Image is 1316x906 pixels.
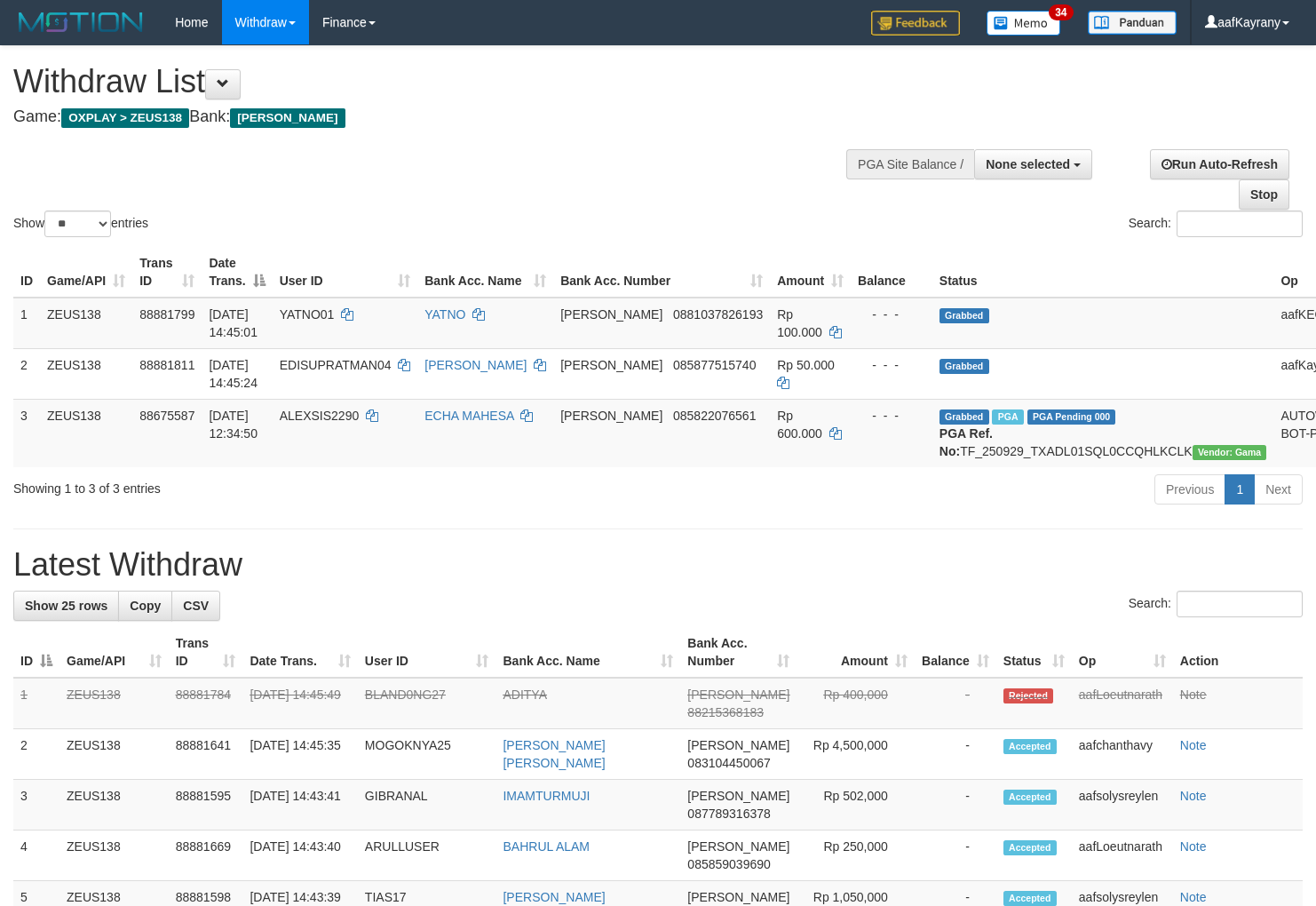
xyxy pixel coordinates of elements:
[915,780,996,830] td: -
[273,247,418,298] th: User ID: activate to sort column ascending
[169,729,243,780] td: 88881641
[13,830,59,881] td: 4
[560,358,662,372] span: [PERSON_NAME]
[1180,687,1207,702] a: Note
[687,705,764,719] span: Copy 88215368183 to clipboard
[770,247,851,298] th: Amount: activate to sort column ascending
[560,409,662,423] span: [PERSON_NAME]
[797,780,914,830] td: Rp 502,000
[1072,830,1173,881] td: aafLoeutnarath
[424,409,513,423] a: ECHA MAHESA
[939,308,989,323] span: Grabbed
[139,358,194,372] span: 88881811
[61,108,189,128] span: OXPLAY > ZEUS138
[1254,474,1303,505] a: Next
[13,627,59,678] th: ID: activate to sort column descending
[503,687,547,702] a: ADITYA
[230,108,345,128] span: [PERSON_NAME]
[987,11,1061,36] img: Button%20Memo.svg
[358,678,496,729] td: BLAND0NG27
[40,298,132,349] td: ZEUS138
[687,807,770,821] span: Copy 087789316378 to clipboard
[858,306,925,323] div: - - -
[553,247,770,298] th: Bank Acc. Number: activate to sort column ascending
[1180,789,1207,803] a: Note
[242,780,357,830] td: [DATE] 14:43:41
[1177,591,1303,617] input: Search:
[424,358,527,372] a: [PERSON_NAME]
[1003,840,1057,855] span: Accepted
[932,247,1274,298] th: Status
[503,738,605,770] a: [PERSON_NAME] [PERSON_NAME]
[280,409,360,423] span: ALEXSIS2290
[1072,627,1173,678] th: Op: activate to sort column ascending
[986,157,1070,171] span: None selected
[209,409,258,441] span: [DATE] 12:34:50
[1003,790,1057,805] span: Accepted
[13,591,119,621] a: Show 25 rows
[846,149,974,179] div: PGA Site Balance /
[209,307,258,339] span: [DATE] 14:45:01
[1027,409,1116,425] span: PGA Pending
[1180,839,1207,854] a: Note
[495,627,680,678] th: Bank Acc. Name: activate to sort column ascending
[1088,11,1177,35] img: panduan.png
[680,627,797,678] th: Bank Acc. Number: activate to sort column ascending
[687,789,789,803] span: [PERSON_NAME]
[59,627,169,678] th: Game/API: activate to sort column ascending
[1180,738,1207,752] a: Note
[1239,179,1289,210] a: Stop
[44,211,111,237] select: Showentries
[797,830,914,881] td: Rp 250,000
[209,358,258,390] span: [DATE] 14:45:24
[59,780,169,830] td: ZEUS138
[417,247,553,298] th: Bank Acc. Name: activate to sort column ascending
[13,9,148,36] img: MOTION_logo.png
[503,789,590,803] a: IMAMTURMUJI
[974,149,1092,179] button: None selected
[139,409,194,423] span: 88675587
[915,627,996,678] th: Balance: activate to sort column ascending
[13,211,148,237] label: Show entries
[503,890,605,904] a: [PERSON_NAME]
[358,729,496,780] td: MOGOKNYA25
[13,247,40,298] th: ID
[169,780,243,830] td: 88881595
[1049,4,1073,20] span: 34
[1180,890,1207,904] a: Note
[242,729,357,780] td: [DATE] 14:45:35
[25,599,107,613] span: Show 25 rows
[169,627,243,678] th: Trans ID: activate to sort column ascending
[1173,627,1303,678] th: Action
[1225,474,1255,505] a: 1
[242,830,357,881] td: [DATE] 14:43:40
[673,409,756,423] span: Copy 085822076561 to clipboard
[40,247,132,298] th: Game/API: activate to sort column ascending
[280,307,335,322] span: YATNO01
[139,307,194,322] span: 88881799
[673,307,763,322] span: Copy 0881037826193 to clipboard
[13,780,59,830] td: 3
[132,247,202,298] th: Trans ID: activate to sort column ascending
[358,627,496,678] th: User ID: activate to sort column ascending
[939,426,993,458] b: PGA Ref. No:
[996,627,1072,678] th: Status: activate to sort column ascending
[871,11,960,36] img: Feedback.jpg
[1003,891,1057,906] span: Accepted
[59,678,169,729] td: ZEUS138
[777,307,822,339] span: Rp 100.000
[797,729,914,780] td: Rp 4,500,000
[1003,739,1057,754] span: Accepted
[687,756,770,770] span: Copy 083104450067 to clipboard
[13,729,59,780] td: 2
[560,307,662,322] span: [PERSON_NAME]
[797,627,914,678] th: Amount: activate to sort column ascending
[1129,211,1303,237] label: Search:
[59,729,169,780] td: ZEUS138
[169,678,243,729] td: 88881784
[183,599,209,613] span: CSV
[1072,678,1173,729] td: aafLoeutnarath
[992,409,1023,425] span: Marked by aafpengsreynich
[777,358,835,372] span: Rp 50.000
[424,307,465,322] a: YATNO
